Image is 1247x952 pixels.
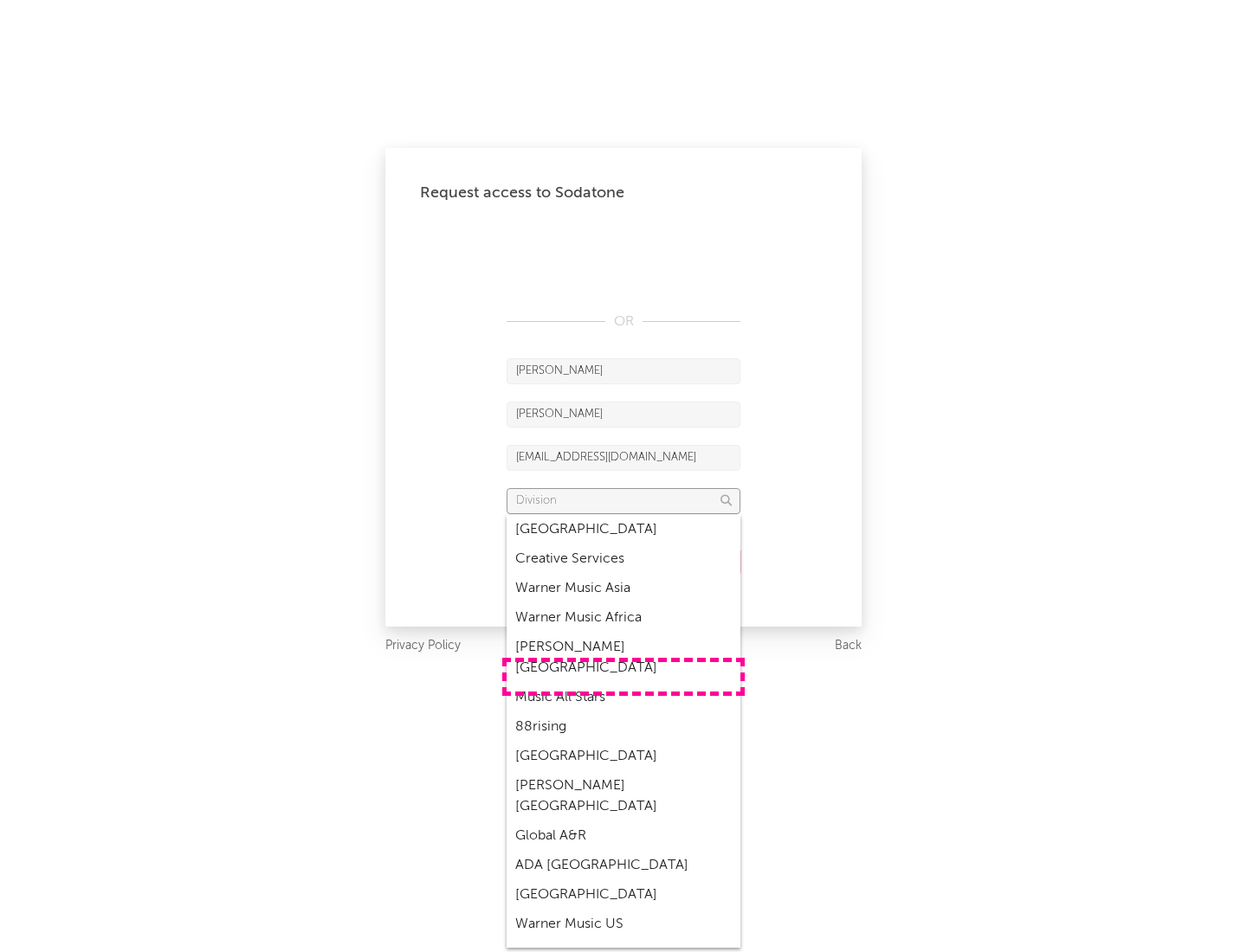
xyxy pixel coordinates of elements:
[507,544,740,574] div: Creative Services
[507,851,740,880] div: ADA [GEOGRAPHIC_DATA]
[507,402,740,428] input: Last Name
[507,880,740,910] div: [GEOGRAPHIC_DATA]
[507,712,740,742] div: 88rising
[507,574,740,603] div: Warner Music Asia
[507,603,740,633] div: Warner Music Africa
[507,515,740,544] div: [GEOGRAPHIC_DATA]
[507,312,740,332] div: OR
[507,358,740,384] input: First Name
[835,635,862,657] a: Back
[507,633,740,683] div: [PERSON_NAME] [GEOGRAPHIC_DATA]
[507,910,740,939] div: Warner Music US
[507,821,740,851] div: Global A&R
[507,488,740,514] input: Division
[507,445,740,471] input: Email
[420,183,827,203] div: Request access to Sodatone
[385,635,461,657] a: Privacy Policy
[507,742,740,771] div: [GEOGRAPHIC_DATA]
[507,771,740,821] div: [PERSON_NAME] [GEOGRAPHIC_DATA]
[507,683,740,712] div: Music All Stars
